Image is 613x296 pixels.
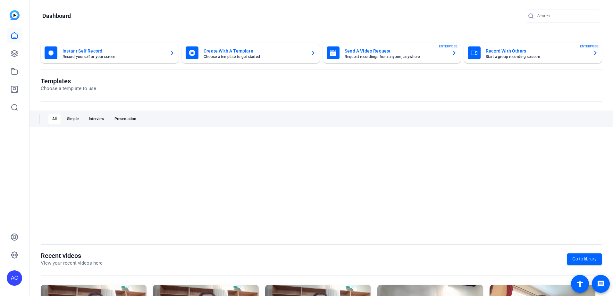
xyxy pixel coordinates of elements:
img: blue-gradient.svg [10,10,20,20]
mat-card-title: Instant Self Record [63,47,164,55]
div: Interview [85,114,108,124]
h1: Templates [41,77,96,85]
span: Go to library [572,256,597,262]
div: Presentation [111,114,140,124]
h1: Dashboard [42,12,71,20]
div: AC [7,270,22,286]
mat-card-subtitle: Choose a template to get started [204,55,306,59]
mat-card-title: Create With A Template [204,47,306,55]
h1: Recent videos [41,252,103,259]
mat-card-subtitle: Record yourself or your screen [63,55,164,59]
input: Search [537,12,595,20]
mat-icon: accessibility [576,280,584,288]
mat-card-subtitle: Request recordings from anyone, anywhere [345,55,447,59]
button: Instant Self RecordRecord yourself or your screen [41,43,179,63]
span: ENTERPRISE [439,44,458,49]
mat-card-title: Record With Others [486,47,588,55]
div: Simple [63,114,82,124]
button: Record With OthersStart a group recording sessionENTERPRISE [464,43,602,63]
mat-card-subtitle: Start a group recording session [486,55,588,59]
button: Create With A TemplateChoose a template to get started [182,43,320,63]
div: All [48,114,61,124]
p: Choose a template to use [41,85,96,92]
button: Send A Video RequestRequest recordings from anyone, anywhereENTERPRISE [323,43,461,63]
span: ENTERPRISE [580,44,599,49]
mat-card-title: Send A Video Request [345,47,447,55]
mat-icon: message [597,280,605,288]
p: View your recent videos here [41,259,103,267]
a: Go to library [567,253,602,265]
